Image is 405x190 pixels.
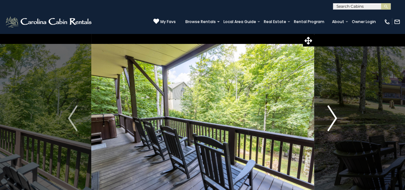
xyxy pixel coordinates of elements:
img: White-1-2.png [5,15,93,28]
span: My Favs [160,19,176,25]
a: Owner Login [349,17,379,26]
a: About [329,17,347,26]
a: Rental Program [291,17,328,26]
img: mail-regular-white.png [394,19,400,25]
a: Browse Rentals [182,17,219,26]
a: My Favs [153,18,176,25]
a: Local Area Guide [220,17,259,26]
img: arrow [68,105,77,131]
img: phone-regular-white.png [384,19,390,25]
a: Real Estate [261,17,289,26]
img: arrow [328,105,337,131]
